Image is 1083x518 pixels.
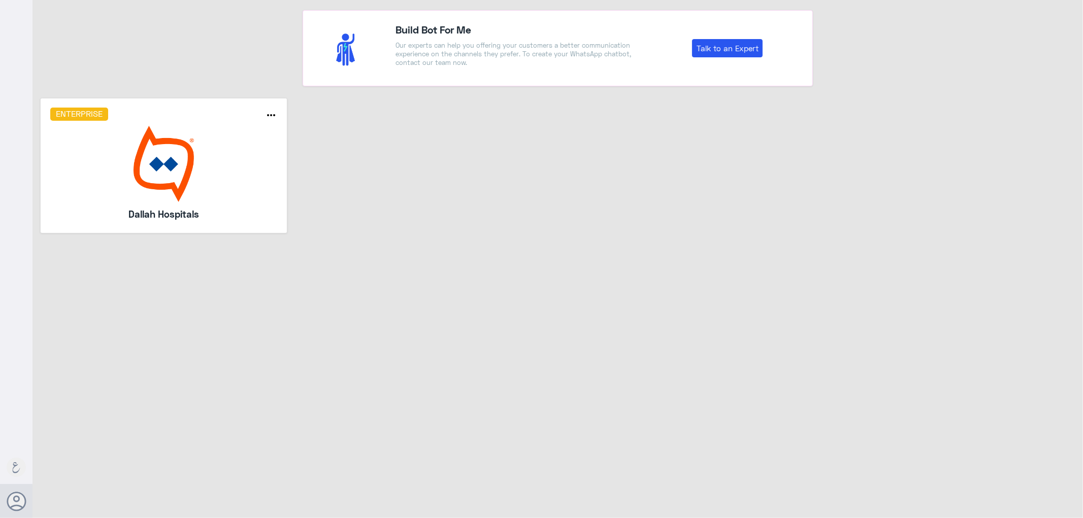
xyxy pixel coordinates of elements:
a: Talk to an Expert [692,39,763,57]
h4: Build Bot For Me [396,22,635,37]
h6: Enterprise [50,108,109,121]
button: Avatar [7,492,26,511]
button: more_horiz [266,109,278,124]
p: Our experts can help you offering your customers a better communication experience on the channel... [396,41,635,67]
h5: Dallah Hospitals [80,207,247,221]
img: bot image [50,126,278,202]
i: more_horiz [266,109,278,121]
